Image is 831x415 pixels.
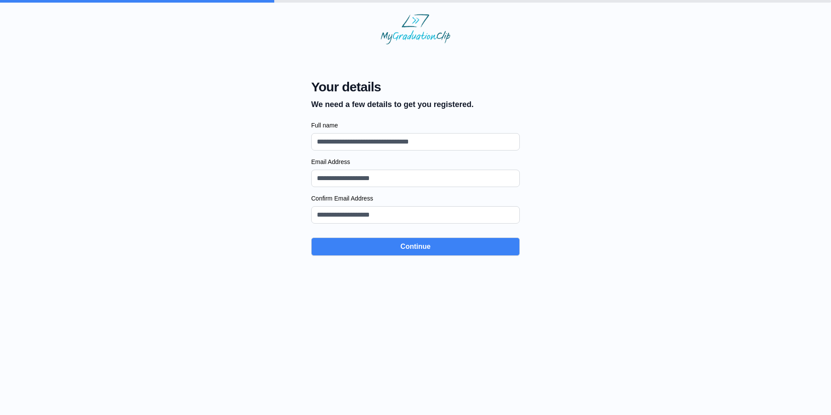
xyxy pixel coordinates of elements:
span: Your details [311,79,474,95]
label: Full name [311,121,520,130]
button: Continue [311,238,520,256]
img: MyGraduationClip [381,14,450,44]
label: Confirm Email Address [311,194,520,203]
label: Email Address [311,157,520,166]
p: We need a few details to get you registered. [311,98,474,110]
